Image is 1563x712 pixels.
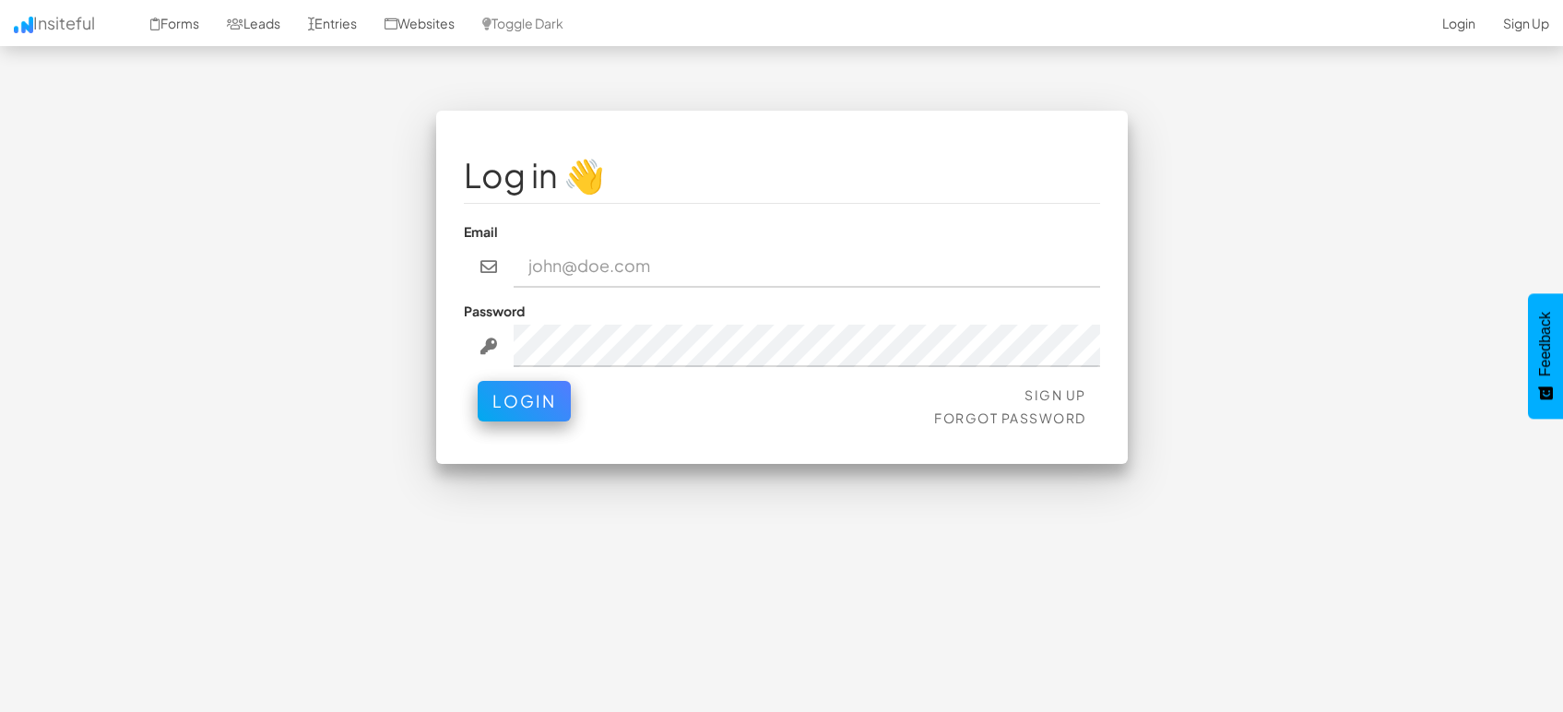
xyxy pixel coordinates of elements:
button: Login [478,381,571,421]
img: icon.png [14,17,33,33]
button: Feedback - Show survey [1528,293,1563,419]
input: john@doe.com [514,245,1100,288]
label: Password [464,302,525,320]
h1: Log in 👋 [464,157,1100,194]
a: Sign Up [1024,386,1086,403]
a: Forgot Password [934,409,1086,426]
span: Feedback [1537,312,1554,376]
label: Email [464,222,498,241]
